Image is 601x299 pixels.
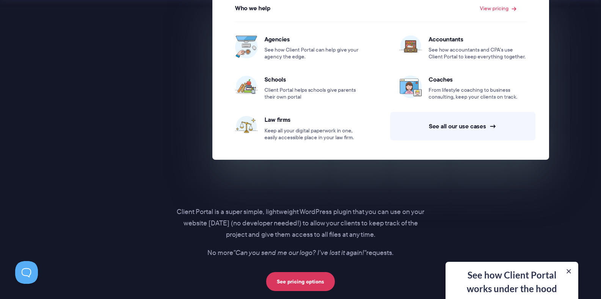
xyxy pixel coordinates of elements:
p: No more requests. [177,247,425,259]
span: See how accountants and CPA’s use Client Portal to keep everything together. [429,47,526,60]
span: Who we help [235,5,271,12]
span: Agencies [265,35,362,43]
span: → [490,122,496,130]
ul: View pricing [217,14,545,149]
a: See pricing options [266,272,335,291]
i: "Can you send me our logo? I've lost it again!" [233,248,366,258]
a: View pricing [480,6,516,11]
span: Accountants [429,35,526,43]
span: From lifestyle coaching to business consulting, keep your clients on track. [429,87,526,101]
span: Keep all your digital paperwork in one, easily accessible place in your law firm. [265,127,362,141]
span: Coaches [429,76,526,83]
iframe: Toggle Customer Support [15,261,38,284]
span: Client Portal helps schools give parents their own portal [265,87,362,101]
a: See all our use cases [390,112,535,140]
span: Schools [265,76,362,83]
span: Law firms [265,116,362,123]
p: Client Portal is a super simple, lightweight WordPress plugin that you can use on your website [D... [177,206,425,241]
span: See how Client Portal can help give your agency the edge. [265,47,362,60]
